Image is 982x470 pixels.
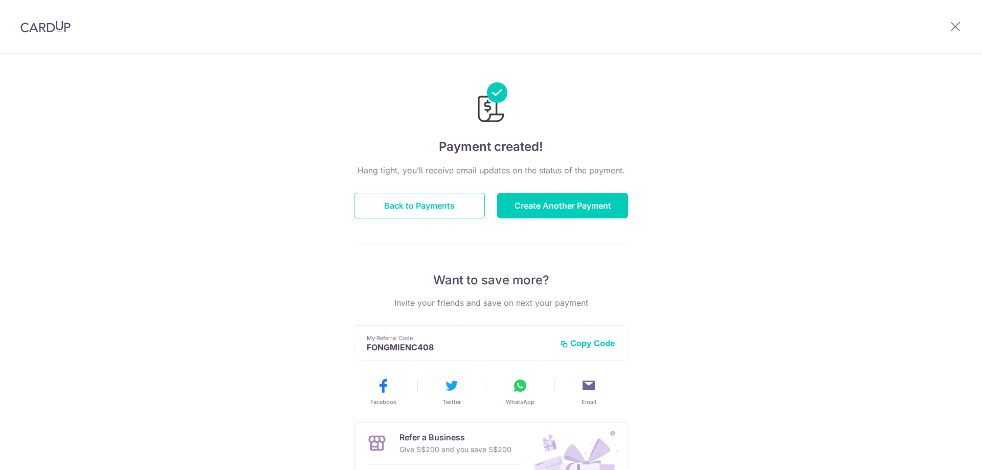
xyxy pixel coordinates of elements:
[20,20,71,33] img: CardUp
[421,377,482,406] button: Twitter
[354,193,485,218] button: Back to Payments
[490,377,550,406] button: WhatsApp
[367,334,552,342] p: My Referral Code
[367,342,552,352] p: FONGMIENC408
[917,439,972,465] iframe: Opens a widget where you can find more information
[399,431,511,443] p: Refer a Business
[506,398,534,406] span: WhatsApp
[560,338,615,348] button: Copy Code
[442,398,461,406] span: Twitter
[353,377,413,406] button: Facebook
[559,377,619,406] button: Email
[354,138,628,156] h4: Payment created!
[354,164,628,176] p: Hang tight, you’ll receive email updates on the status of the payment.
[370,398,396,406] span: Facebook
[475,82,507,125] img: Payments
[582,398,596,406] span: Email
[354,272,628,288] p: Want to save more?
[497,193,628,218] button: Create Another Payment
[354,297,628,309] p: Invite your friends and save on next your payment
[399,443,511,456] p: Give S$200 and you save S$200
